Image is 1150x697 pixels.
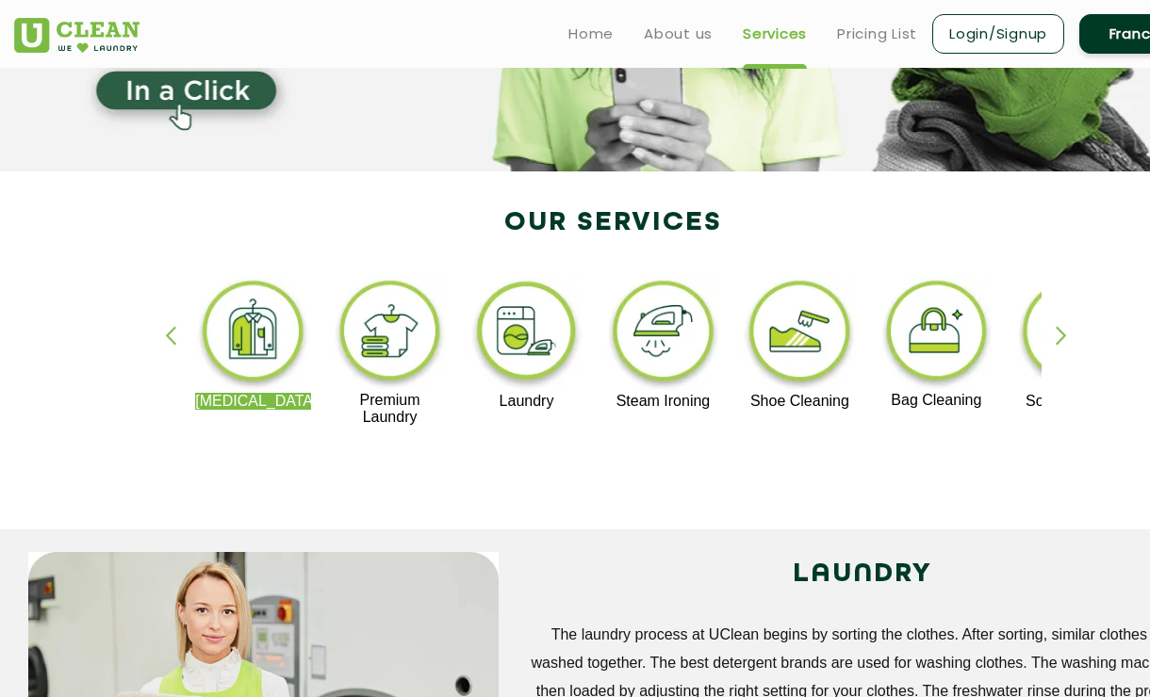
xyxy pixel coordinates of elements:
[879,392,994,409] p: Bag Cleaning
[742,393,858,410] p: Shoe Cleaning
[605,393,721,410] p: Steam Ironing
[568,23,614,45] a: Home
[879,276,994,392] img: bag_cleaning_11zon.webp
[195,393,311,410] p: [MEDICAL_DATA]
[837,23,917,45] a: Pricing List
[332,276,448,392] img: premium_laundry_cleaning_11zon.webp
[644,23,713,45] a: About us
[742,276,858,393] img: shoe_cleaning_11zon.webp
[605,276,721,393] img: steam_ironing_11zon.webp
[743,23,807,45] a: Services
[1015,276,1131,393] img: sofa_cleaning_11zon.webp
[14,18,140,53] img: UClean Laundry and Dry Cleaning
[332,392,448,426] p: Premium Laundry
[468,276,584,393] img: laundry_cleaning_11zon.webp
[932,14,1064,54] a: Login/Signup
[195,276,311,393] img: dry_cleaning_11zon.webp
[1015,393,1131,410] p: Sofa Cleaning
[468,393,584,410] p: Laundry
